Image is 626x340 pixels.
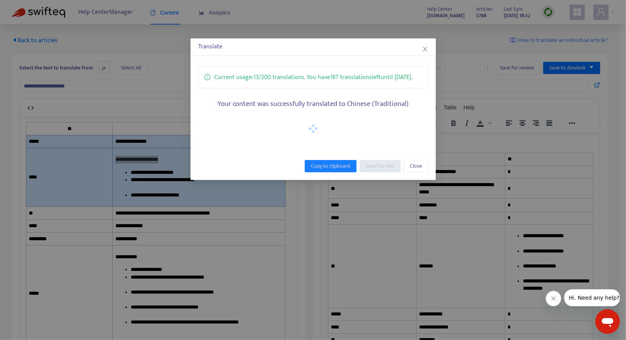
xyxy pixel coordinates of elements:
button: Copy to clipboard [305,160,357,172]
span: Close [410,162,422,170]
iframe: メッセージを閉じる [546,291,561,306]
span: close [422,46,428,52]
button: Close [421,45,429,53]
p: Current usage: 13 / 200 translations . You have 187 translations left until [DATE] . [214,73,412,82]
span: info-circle [204,73,210,80]
iframe: 会社からのメッセージ [564,289,620,306]
h5: Your content was successfully translated to Chinese (Traditional) [198,100,428,109]
button: Close [404,160,428,172]
button: Insert to end [360,160,401,172]
iframe: メッセージングウィンドウを開くボタン [595,309,620,334]
div: Translate [198,42,428,51]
